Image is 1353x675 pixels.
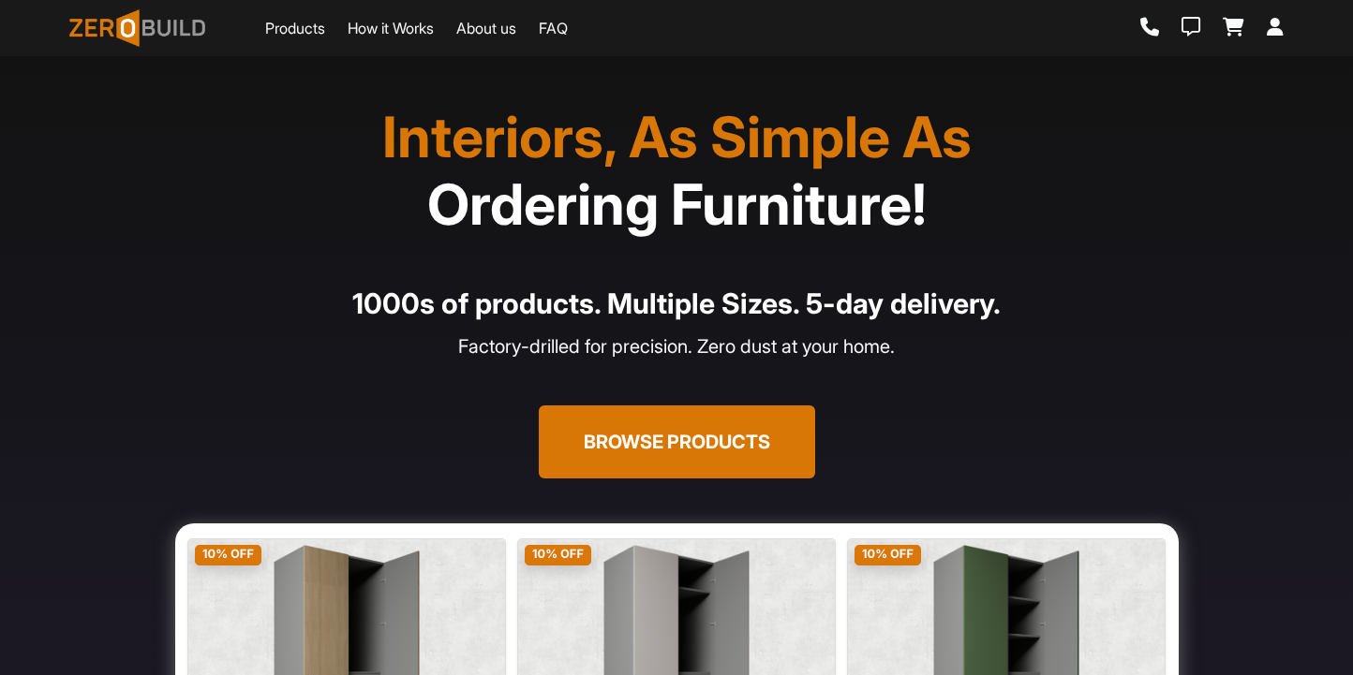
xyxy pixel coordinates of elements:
[69,9,205,47] img: ZeroBuild logo
[81,332,1272,360] p: Factory-drilled for precision. Zero dust at your home.
[265,17,325,39] a: Products
[81,283,1272,325] h4: 1000s of products. Multiple Sizes. 5-day delivery.
[348,17,434,39] a: How it Works
[539,17,568,39] a: FAQ
[81,103,1272,238] h1: Interiors, As Simple As
[539,405,815,478] button: Browse Products
[427,170,927,238] span: Ordering Furniture!
[456,17,516,39] a: About us
[1267,18,1284,38] a: Login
